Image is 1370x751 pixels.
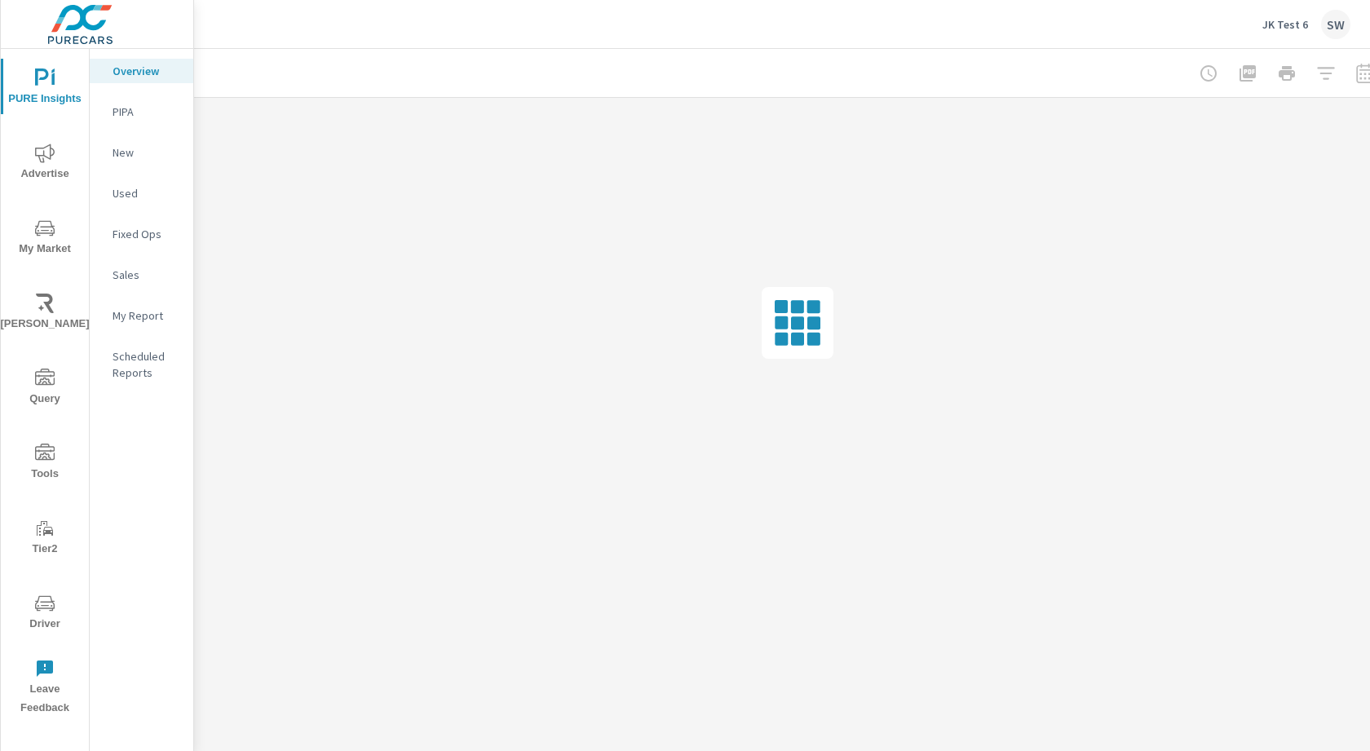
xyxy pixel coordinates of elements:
span: Driver [6,594,84,634]
p: JK Test 6 [1262,17,1308,32]
p: Sales [113,267,180,283]
span: Leave Feedback [6,659,84,718]
div: nav menu [1,49,89,724]
div: PIPA [90,99,193,124]
div: Scheduled Reports [90,344,193,385]
div: Overview [90,59,193,83]
span: Query [6,369,84,409]
div: SW [1321,10,1350,39]
span: My Market [6,219,84,258]
p: PIPA [113,104,180,120]
div: New [90,140,193,165]
p: New [113,144,180,161]
span: Tools [6,444,84,484]
p: Overview [113,63,180,79]
span: [PERSON_NAME] [6,294,84,334]
span: PURE Insights [6,68,84,108]
div: Fixed Ops [90,222,193,246]
div: Used [90,181,193,205]
span: Tier2 [6,519,84,559]
p: Scheduled Reports [113,348,180,381]
div: My Report [90,303,193,328]
span: Advertise [6,144,84,183]
p: My Report [113,307,180,324]
p: Fixed Ops [113,226,180,242]
div: Sales [90,263,193,287]
p: Used [113,185,180,201]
